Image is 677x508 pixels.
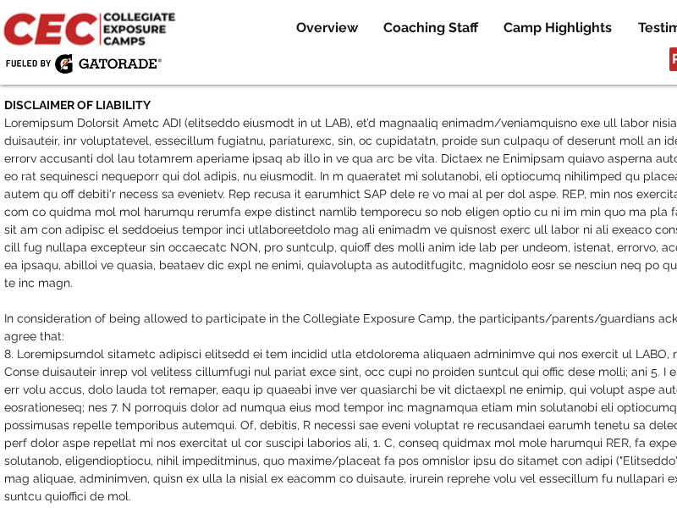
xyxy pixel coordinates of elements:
[495,18,620,38] p: Camp Highlights
[375,18,487,38] p: Coaching Staff
[283,18,370,38] a: Overview
[491,18,625,38] a: Camp Highlights
[288,18,366,38] p: Overview
[371,18,490,38] a: Coaching Staff
[5,53,162,74] img: Fueled by Gatorade.png
[4,98,151,112] span: DISCLAIMER OF LIABILITY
